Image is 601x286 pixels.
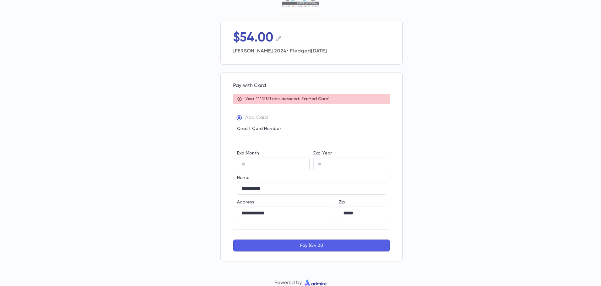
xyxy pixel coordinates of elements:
label: Exp Month [237,151,259,156]
iframe: card [237,133,386,146]
label: Exp Year [313,151,332,156]
label: Zip [339,200,345,205]
p: $54.00 [233,30,273,46]
p: Pay with Card [233,83,390,89]
p: [PERSON_NAME] 2024 • Pledged [DATE] [233,46,390,54]
button: Pay $54.00 [233,240,390,251]
p: Credit Card Number [237,126,386,131]
label: Name [237,175,250,180]
p: Add Card [245,115,268,121]
p: Visa ****2121 has declined: Expired Card [245,96,329,102]
label: Address [237,200,254,205]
